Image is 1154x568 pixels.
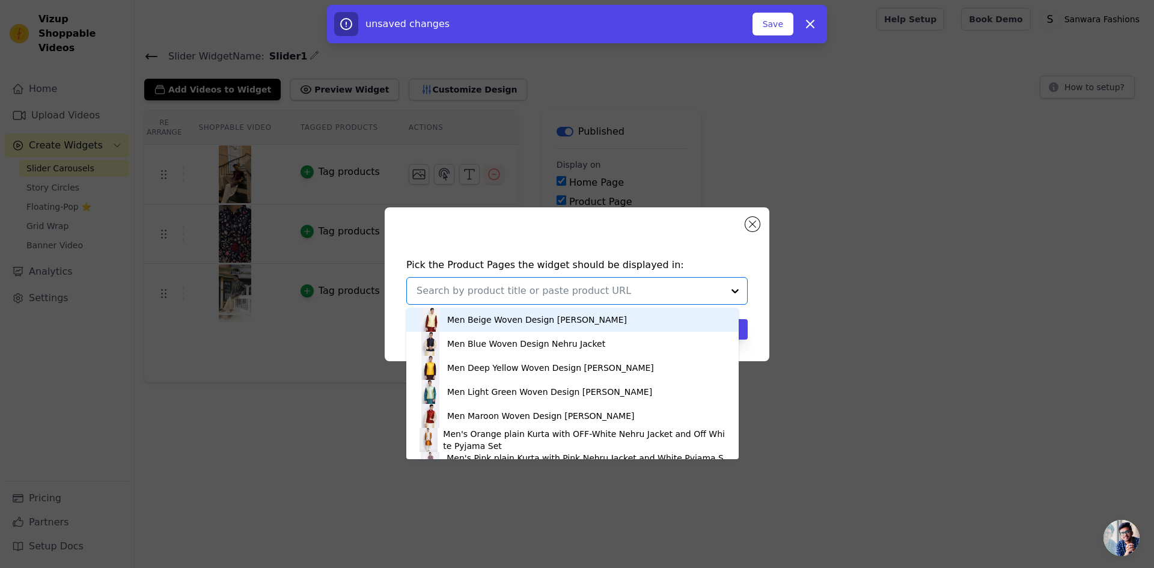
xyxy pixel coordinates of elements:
[447,386,652,398] div: Men Light Green Woven Design [PERSON_NAME]
[447,410,634,422] div: Men Maroon Woven Design [PERSON_NAME]
[406,258,748,272] h4: Pick the Product Pages the widget should be displayed in:
[417,284,723,298] input: Search by product title or paste product URL
[443,428,727,452] div: Men's Orange plain Kurta with OFF-White Nehru Jacket and Off White Pyjama Set
[365,18,450,29] span: unsaved changes
[418,380,442,404] img: product thumbnail
[447,314,627,326] div: Men Beige Woven Design [PERSON_NAME]
[447,452,727,476] div: Men's Pink plain Kurta with Pink Nehru Jacket and White Pyjama Set
[745,217,760,231] button: Close modal
[418,404,442,428] img: product thumbnail
[1104,520,1140,556] a: Open chat
[418,452,442,476] img: product thumbnail
[418,308,442,332] img: product thumbnail
[418,356,442,380] img: product thumbnail
[447,362,654,374] div: Men Deep Yellow Woven Design [PERSON_NAME]
[418,332,442,356] img: product thumbnail
[447,338,605,350] div: Men Blue Woven Design Nehru Jacket
[418,428,438,452] img: product thumbnail
[753,13,793,35] button: Save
